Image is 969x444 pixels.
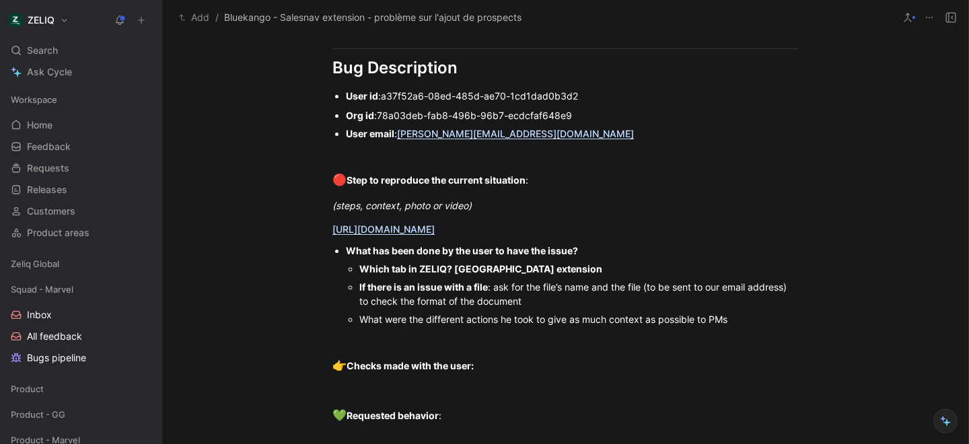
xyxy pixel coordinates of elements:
div: What were the different actions he took to give as much context as possible to PMs [359,312,798,326]
div: : [346,126,798,141]
span: Feedback [27,140,71,153]
a: Product areas [5,223,156,243]
div: : [332,407,798,424]
span: 🔴 [332,173,347,186]
div: Squad - Marvel [5,279,156,299]
strong: What has been done by the user to have the issue? [346,245,578,256]
em: (steps, context, photo or video) [332,200,472,211]
span: All feedback [27,330,82,343]
a: Customers [5,201,156,221]
a: Feedback [5,137,156,157]
strong: Requested behavior [347,410,439,421]
a: Ask Cycle [5,62,156,82]
div: Zeliq Global [5,254,156,274]
span: Home [27,118,52,132]
strong: User email [346,128,394,139]
div: Squad - MarvelInboxAll feedbackBugs pipeline [5,279,156,368]
span: 👉 [332,359,347,372]
h1: ZELIQ [28,14,55,26]
span: Bugs pipeline [27,351,86,365]
a: Bugs pipeline [5,348,156,368]
div: : [346,89,798,103]
span: Bluekango - Salesnav extension - problème sur l'ajout de prospects [224,9,522,26]
span: Product areas [27,226,89,239]
span: Ask Cycle [27,64,72,80]
strong: Org id [346,110,374,121]
a: [URL][DOMAIN_NAME] [332,223,435,235]
span: Squad - Marvel [11,283,73,296]
a: Requests [5,158,156,178]
span: a37f52a6-08ed-485d-ae70-1cd1dad0b3d2 [381,90,578,102]
a: All feedback [5,326,156,346]
button: ZELIQZELIQ [5,11,72,30]
div: : [332,172,798,189]
strong: Step to reproduce the current situation [347,174,526,186]
a: Releases [5,180,156,200]
span: Workspace [11,93,57,106]
span: 78a03deb-fab8-496b-96b7-ecdcfaf648e9 [377,110,572,121]
span: Search [27,42,58,59]
div: Product [5,379,156,403]
div: : ask for the file’s name and the file (to be sent to our email address) to check the format of t... [359,280,798,308]
div: Search [5,40,156,61]
span: Inbox [27,308,52,322]
strong: Checks made with the user: [332,360,474,371]
img: ZELIQ [9,13,22,27]
span: Product [11,382,44,396]
a: Home [5,115,156,135]
button: Add [176,9,213,26]
span: Zeliq Global [11,257,59,270]
span: Releases [27,183,67,196]
span: / [215,9,219,26]
span: Requests [27,161,69,175]
a: Inbox [5,305,156,325]
strong: Which tab in ZELIQ? [GEOGRAPHIC_DATA] extension [359,263,602,274]
span: Product - GG [11,408,65,421]
div: : [346,108,798,122]
strong: If there is an issue with a file [359,281,488,293]
div: Zeliq Global [5,254,156,278]
div: Workspace [5,89,156,110]
span: 💚 [332,408,347,422]
strong: User id [346,90,378,102]
div: Product [5,379,156,399]
span: Customers [27,205,75,218]
div: Product - GG [5,404,156,424]
div: Bug Description [332,56,798,80]
div: Product - GG [5,404,156,429]
a: [PERSON_NAME][EMAIL_ADDRESS][DOMAIN_NAME] [397,128,634,139]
